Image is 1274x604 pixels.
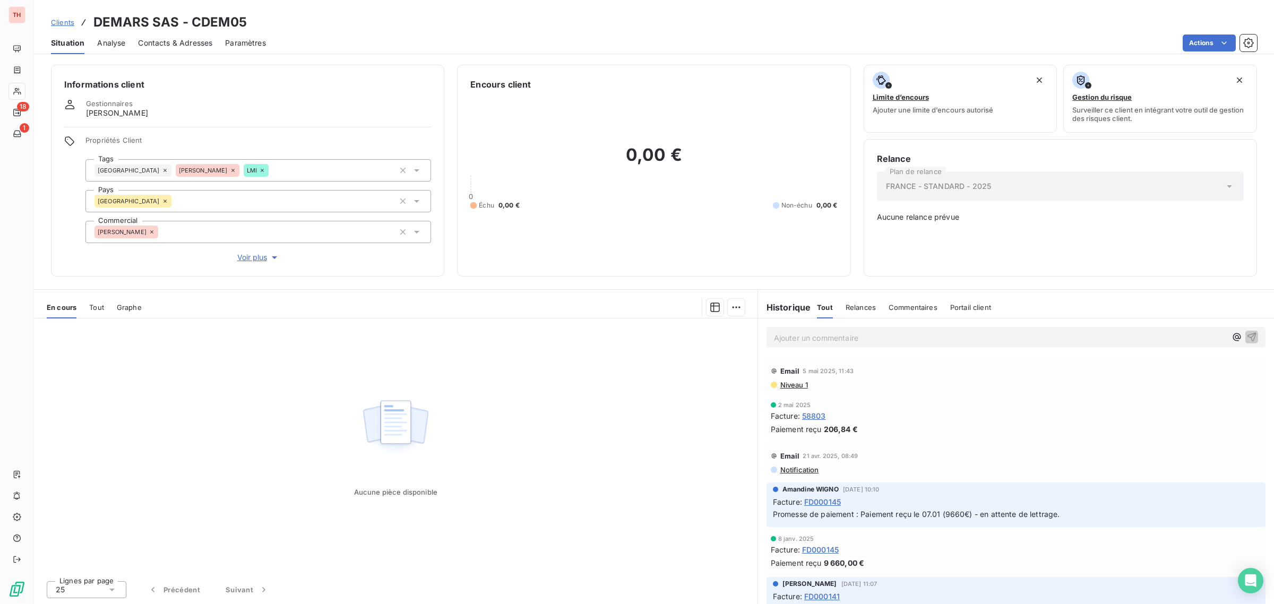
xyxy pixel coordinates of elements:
img: Empty state [361,394,429,460]
span: 8 janv. 2025 [778,536,814,542]
input: Ajouter une valeur [171,196,180,206]
span: Portail client [950,303,991,312]
span: Surveiller ce client en intégrant votre outil de gestion des risques client. [1072,106,1248,123]
h2: 0,00 € [470,144,837,176]
button: Précédent [135,579,213,601]
span: Limite d’encours [873,93,929,101]
span: 0,00 € [816,201,838,210]
button: Limite d’encoursAjouter une limite d’encours autorisé [864,65,1057,133]
span: FD000141 [804,591,840,602]
span: 206,84 € [824,424,858,435]
span: 5 mai 2025, 11:43 [803,368,854,374]
h3: DEMARS SAS - CDEM05 [93,13,247,32]
span: FRANCE - STANDARD - 2025 [886,181,992,192]
button: Suivant [213,579,282,601]
span: Aucune relance prévue [877,212,1244,222]
span: Facture : [771,544,800,555]
span: Gestion du risque [1072,93,1132,101]
span: Ajouter une limite d’encours autorisé [873,106,993,114]
span: 9 660,00 € [824,557,865,568]
span: Situation [51,38,84,48]
button: Voir plus [85,252,431,263]
input: Ajouter une valeur [269,166,277,175]
span: Voir plus [237,252,280,263]
span: Clients [51,18,74,27]
span: 18 [17,102,29,111]
span: FD000145 [804,496,841,507]
span: Email [780,367,800,375]
h6: Historique [758,301,811,314]
span: Paiement reçu [771,557,822,568]
span: LMI [247,167,257,174]
span: Facture : [773,496,802,507]
span: Propriétés Client [85,136,431,151]
span: 0 [469,192,473,201]
span: 2 mai 2025 [778,402,811,408]
span: Promesse de paiement : Paiement reçu le 07.01 (9660€) - en attente de lettrage. [773,510,1060,519]
span: 25 [56,584,65,595]
span: Analyse [97,38,125,48]
span: En cours [47,303,76,312]
h6: Encours client [470,78,531,91]
span: Aucune pièce disponible [354,488,437,496]
span: [GEOGRAPHIC_DATA] [98,167,160,174]
span: Paiement reçu [771,424,822,435]
span: [PERSON_NAME] [782,579,837,589]
span: Échu [479,201,494,210]
span: Paramètres [225,38,266,48]
span: Facture : [771,410,800,421]
h6: Relance [877,152,1244,165]
img: Logo LeanPay [8,581,25,598]
span: Contacts & Adresses [138,38,212,48]
span: [DATE] 10:10 [843,486,880,493]
span: Tout [817,303,833,312]
span: FD000145 [802,544,839,555]
span: Gestionnaires [86,99,133,108]
button: Gestion du risqueSurveiller ce client en intégrant votre outil de gestion des risques client. [1063,65,1257,133]
span: [PERSON_NAME] [86,108,148,118]
span: [PERSON_NAME] [98,229,147,235]
span: Notification [779,465,819,474]
span: 0,00 € [498,201,520,210]
span: Graphe [117,303,142,312]
span: 21 avr. 2025, 08:49 [803,453,858,459]
span: Non-échu [781,201,812,210]
span: 1 [20,123,29,133]
div: TH [8,6,25,23]
span: [GEOGRAPHIC_DATA] [98,198,160,204]
button: Actions [1183,34,1236,51]
h6: Informations client [64,78,431,91]
span: Niveau 1 [779,381,808,389]
span: Email [780,452,800,460]
div: Open Intercom Messenger [1238,568,1263,593]
input: Ajouter une valeur [158,227,167,237]
span: Tout [89,303,104,312]
span: [DATE] 11:07 [841,581,877,587]
span: Commentaires [889,303,937,312]
a: Clients [51,17,74,28]
span: [PERSON_NAME] [179,167,228,174]
span: Amandine WIGNO [782,485,839,494]
span: Relances [846,303,876,312]
span: 58803 [802,410,826,421]
span: Facture : [773,591,802,602]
